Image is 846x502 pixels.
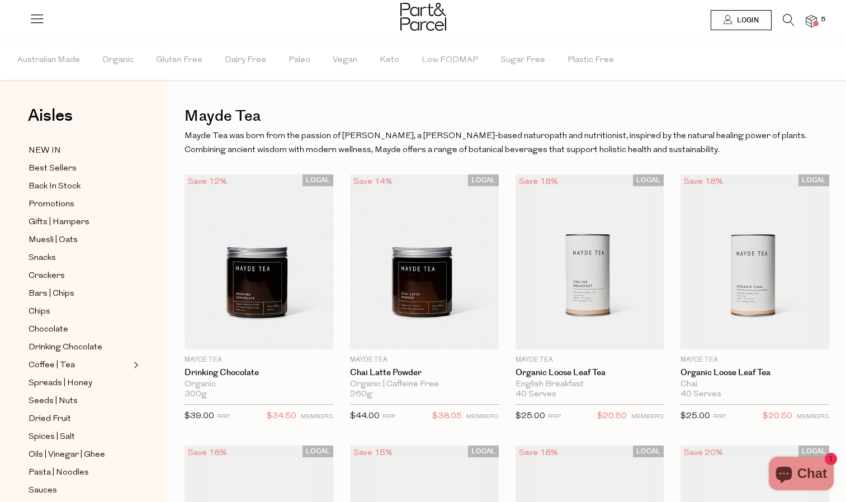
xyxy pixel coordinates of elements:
[806,15,817,27] a: 5
[29,448,105,462] span: Oils | Vinegar | Ghee
[29,377,92,390] span: Spreads | Honey
[185,368,333,378] a: Drinking Chocolate
[185,380,333,390] div: Organic
[29,234,78,247] span: Muesli | Oats
[225,41,266,80] span: Dairy Free
[29,251,130,265] a: Snacks
[680,368,829,378] a: Organic Loose Leaf Tea
[680,174,829,350] img: Organic Loose Leaf Tea
[631,414,664,420] small: MEMBERS
[29,484,57,498] span: Sauces
[680,446,726,461] div: Save 20%
[516,355,664,365] p: Mayde Tea
[185,390,207,400] span: 300g
[29,198,74,211] span: Promotions
[380,41,399,80] span: Keto
[29,323,68,337] span: Chocolate
[763,409,792,424] span: $20.50
[500,41,545,80] span: Sugar Free
[350,355,499,365] p: Mayde Tea
[102,41,134,80] span: Organic
[680,380,829,390] div: Chai
[350,412,380,420] span: $44.00
[568,41,614,80] span: Plastic Free
[29,197,130,211] a: Promotions
[29,395,78,408] span: Seeds | Nuts
[432,409,462,424] span: $38.05
[29,466,89,480] span: Pasta | Noodles
[29,233,130,247] a: Muesli | Oats
[29,305,130,319] a: Chips
[516,380,664,390] div: English Breakfast
[29,269,130,283] a: Crackers
[29,448,130,462] a: Oils | Vinegar | Ghee
[680,174,726,190] div: Save 18%
[185,174,230,190] div: Save 12%
[28,107,73,135] a: Aisles
[185,103,829,129] h1: Mayde Tea
[350,380,499,390] div: Organic | Caffeine Free
[350,446,396,461] div: Save 15%
[185,355,333,365] p: Mayde Tea
[818,15,828,25] span: 5
[29,359,75,372] span: Coffee | Tea
[633,446,664,457] span: LOCAL
[131,358,139,372] button: Expand/Collapse Coffee | Tea
[301,414,333,420] small: MEMBERS
[28,103,73,128] span: Aisles
[422,41,478,80] span: Low FODMAP
[711,10,772,30] a: Login
[29,323,130,337] a: Chocolate
[29,179,130,193] a: Back In Stock
[29,412,130,426] a: Dried Fruit
[29,144,61,158] span: NEW IN
[633,174,664,186] span: LOCAL
[29,376,130,390] a: Spreads | Honey
[382,414,395,420] small: RRP
[516,174,664,350] img: Organic Loose Leaf Tea
[29,216,89,229] span: Gifts | Hampers
[713,414,726,420] small: RRP
[29,358,130,372] a: Coffee | Tea
[516,412,545,420] span: $25.00
[350,390,372,400] span: 260g
[516,446,561,461] div: Save 18%
[680,412,710,420] span: $25.00
[29,413,71,426] span: Dried Fruit
[156,41,202,80] span: Gluten Free
[516,174,561,190] div: Save 18%
[185,412,214,420] span: $39.00
[289,41,310,80] span: Paleo
[303,446,333,457] span: LOCAL
[29,430,130,444] a: Spices | Salt
[468,446,499,457] span: LOCAL
[333,41,357,80] span: Vegan
[29,269,65,283] span: Crackers
[350,174,396,190] div: Save 14%
[680,390,721,400] span: 40 Serves
[29,394,130,408] a: Seeds | Nuts
[798,446,829,457] span: LOCAL
[29,162,130,176] a: Best Sellers
[798,174,829,186] span: LOCAL
[29,305,50,319] span: Chips
[29,340,130,354] a: Drinking Chocolate
[29,466,130,480] a: Pasta | Noodles
[29,162,77,176] span: Best Sellers
[765,457,837,493] inbox-online-store-chat: Shopify online store chat
[267,409,296,424] span: $34.50
[29,144,130,158] a: NEW IN
[466,414,499,420] small: MEMBERS
[350,368,499,378] a: Chai Latte Powder
[29,341,102,354] span: Drinking Chocolate
[548,414,561,420] small: RRP
[516,368,664,378] a: Organic Loose Leaf Tea
[29,430,75,444] span: Spices | Salt
[734,16,759,25] span: Login
[516,390,556,400] span: 40 Serves
[29,287,130,301] a: Bars | Chips
[29,215,130,229] a: Gifts | Hampers
[797,414,829,420] small: MEMBERS
[303,174,333,186] span: LOCAL
[29,180,81,193] span: Back In Stock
